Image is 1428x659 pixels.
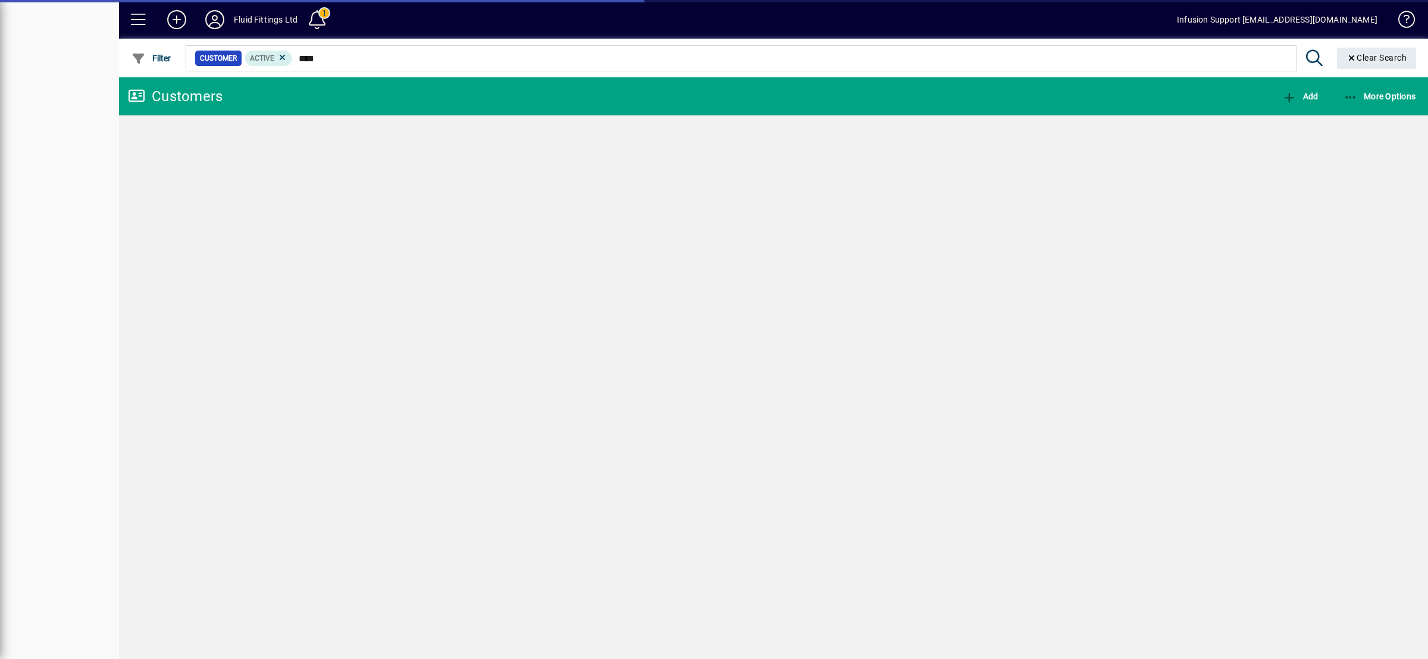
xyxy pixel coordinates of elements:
button: Add [158,9,196,30]
div: Fluid Fittings Ltd [234,10,297,29]
button: Clear [1337,48,1417,69]
button: Filter [129,48,174,69]
mat-chip: Activation Status: Active [245,51,293,66]
span: Filter [131,54,171,63]
div: Infusion Support [EMAIL_ADDRESS][DOMAIN_NAME] [1177,10,1377,29]
button: Add [1279,86,1321,107]
button: More Options [1341,86,1419,107]
span: Add [1282,92,1318,101]
div: Customers [128,87,223,106]
button: Profile [196,9,234,30]
span: More Options [1344,92,1416,101]
span: Customer [200,52,237,64]
span: Active [250,54,274,62]
a: Knowledge Base [1389,2,1413,41]
span: Clear Search [1346,53,1407,62]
